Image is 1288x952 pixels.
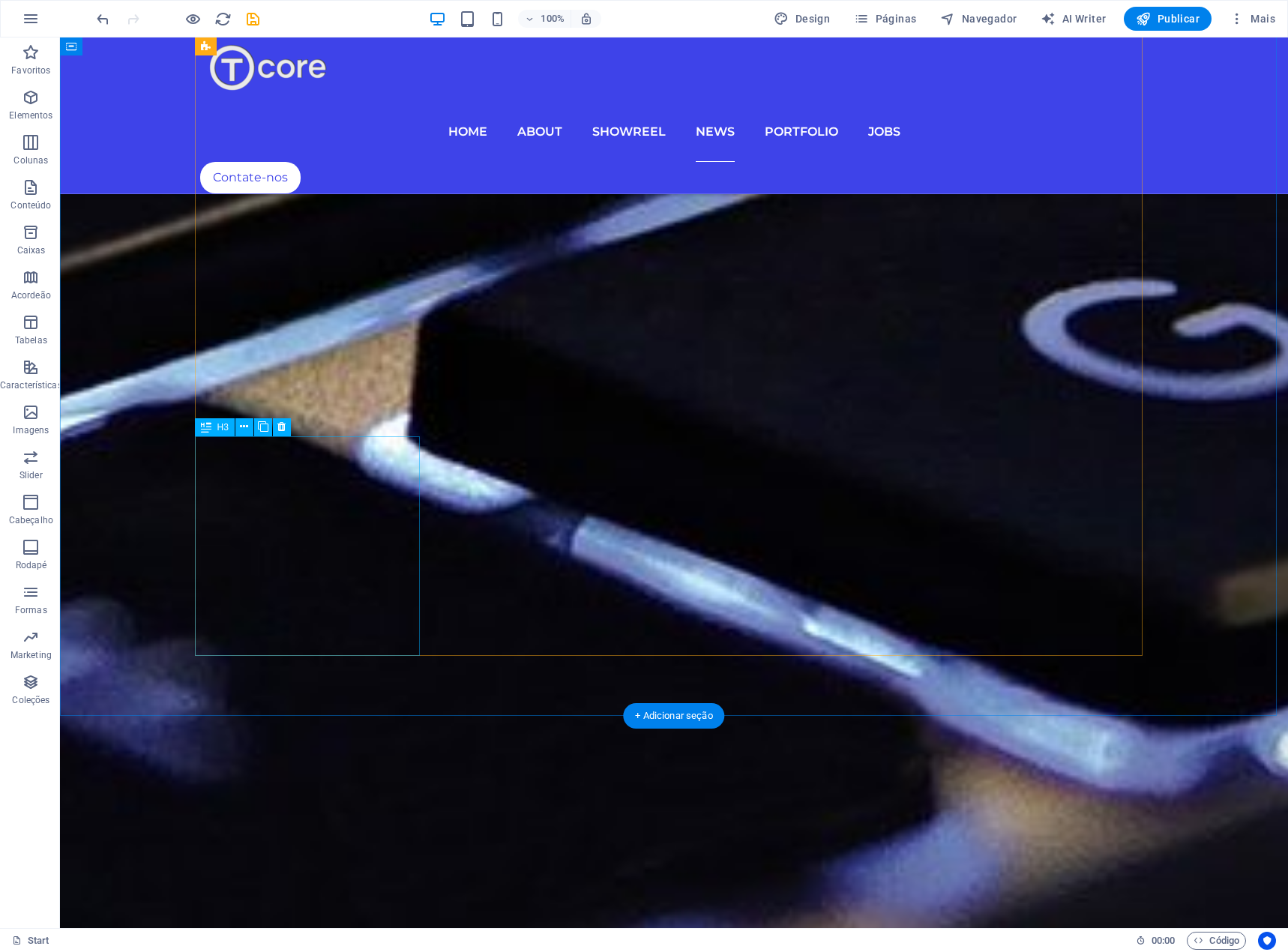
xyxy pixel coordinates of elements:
div: Design (Ctrl+Alt+Y) [768,7,836,31]
span: Páginas [854,11,916,26]
span: Navegador [940,11,1017,26]
button: AI Writer [1035,7,1112,31]
div: + Adicionar seção [623,703,724,729]
a: Clique para cancelar a seleção. Clique duas vezes para abrir as Páginas [12,932,49,950]
p: Imagens [13,424,49,436]
p: Marketing [10,649,52,661]
i: Desfazer: Editar título (Ctrl+Z) [94,10,112,28]
button: undo [94,10,112,28]
p: Coleções [12,694,49,706]
p: Slider [19,469,43,481]
button: reload [214,10,232,28]
p: Acordeão [11,289,51,301]
button: Publicar [1124,7,1212,31]
p: Formas [15,604,47,616]
p: Cabeçalho [9,514,53,526]
p: Elementos [9,109,52,121]
span: H3 [217,423,229,432]
button: Navegador [934,7,1023,31]
button: Clique aqui para sair do modo de visualização e continuar editando [184,10,202,28]
span: Publicar [1136,11,1200,26]
i: Salvar (Ctrl+S) [244,10,262,28]
button: 100% [518,10,571,28]
button: save [244,10,262,28]
h6: Tempo de sessão [1136,932,1176,950]
span: 00 00 [1152,932,1175,950]
span: Código [1194,932,1239,950]
span: : [1162,935,1164,946]
button: Design [768,7,836,31]
p: Tabelas [15,334,47,346]
p: Rodapé [16,559,47,571]
span: AI Writer [1041,11,1106,26]
i: Recarregar página [214,10,232,28]
button: Usercentrics [1258,932,1276,950]
span: Design [774,11,830,26]
button: Páginas [848,7,922,31]
i: Ao redimensionar, ajusta automaticamente o nível de zoom para caber no dispositivo escolhido. [580,12,593,25]
p: Conteúdo [10,199,51,211]
p: Favoritos [11,64,50,76]
p: Caixas [17,244,46,256]
span: Mais [1230,11,1275,26]
h6: 100% [541,10,565,28]
button: Mais [1224,7,1281,31]
p: Colunas [13,154,48,166]
button: Código [1187,932,1246,950]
